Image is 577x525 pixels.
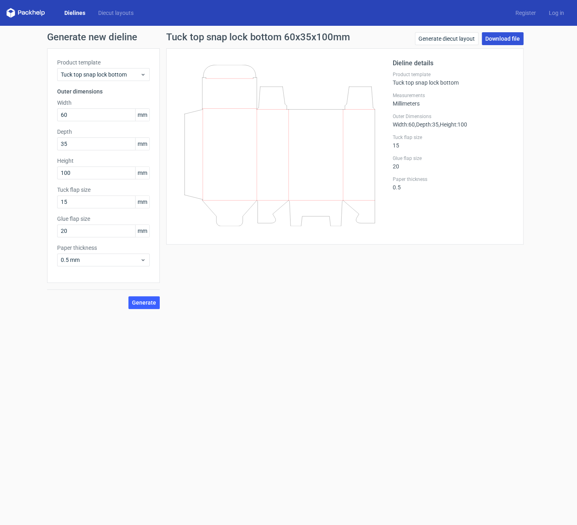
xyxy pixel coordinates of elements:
a: Diecut layouts [92,9,140,17]
span: Generate [132,300,156,305]
div: Millimeters [393,92,513,107]
a: Dielines [58,9,92,17]
span: mm [135,138,149,150]
label: Product template [57,58,150,66]
label: Glue flap size [57,215,150,223]
h2: Dieline details [393,58,513,68]
a: Download file [482,32,523,45]
a: Register [509,9,542,17]
label: Tuck flap size [393,134,513,141]
label: Tuck flap size [57,186,150,194]
label: Height [57,157,150,165]
label: Depth [57,128,150,136]
span: Width : 60 [393,121,415,128]
span: mm [135,109,149,121]
div: Tuck top snap lock bottom [393,71,513,86]
div: 20 [393,155,513,170]
a: Generate diecut layout [415,32,478,45]
h3: Outer dimensions [57,87,150,95]
span: mm [135,196,149,208]
div: 0.5 [393,176,513,191]
h1: Generate new dieline [47,32,530,42]
button: Generate [128,296,160,309]
label: Outer Dimensions [393,113,513,120]
span: 0.5 mm [61,256,140,264]
label: Paper thickness [57,244,150,252]
span: , Height : 100 [439,121,467,128]
span: mm [135,225,149,237]
label: Width [57,99,150,107]
label: Paper thickness [393,176,513,183]
label: Glue flap size [393,155,513,162]
label: Measurements [393,92,513,99]
span: , Depth : 35 [415,121,439,128]
h1: Tuck top snap lock bottom 60x35x100mm [166,32,350,42]
a: Log in [542,9,571,17]
span: Tuck top snap lock bottom [61,71,140,79]
label: Product template [393,71,513,78]
div: 15 [393,134,513,149]
span: mm [135,167,149,179]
